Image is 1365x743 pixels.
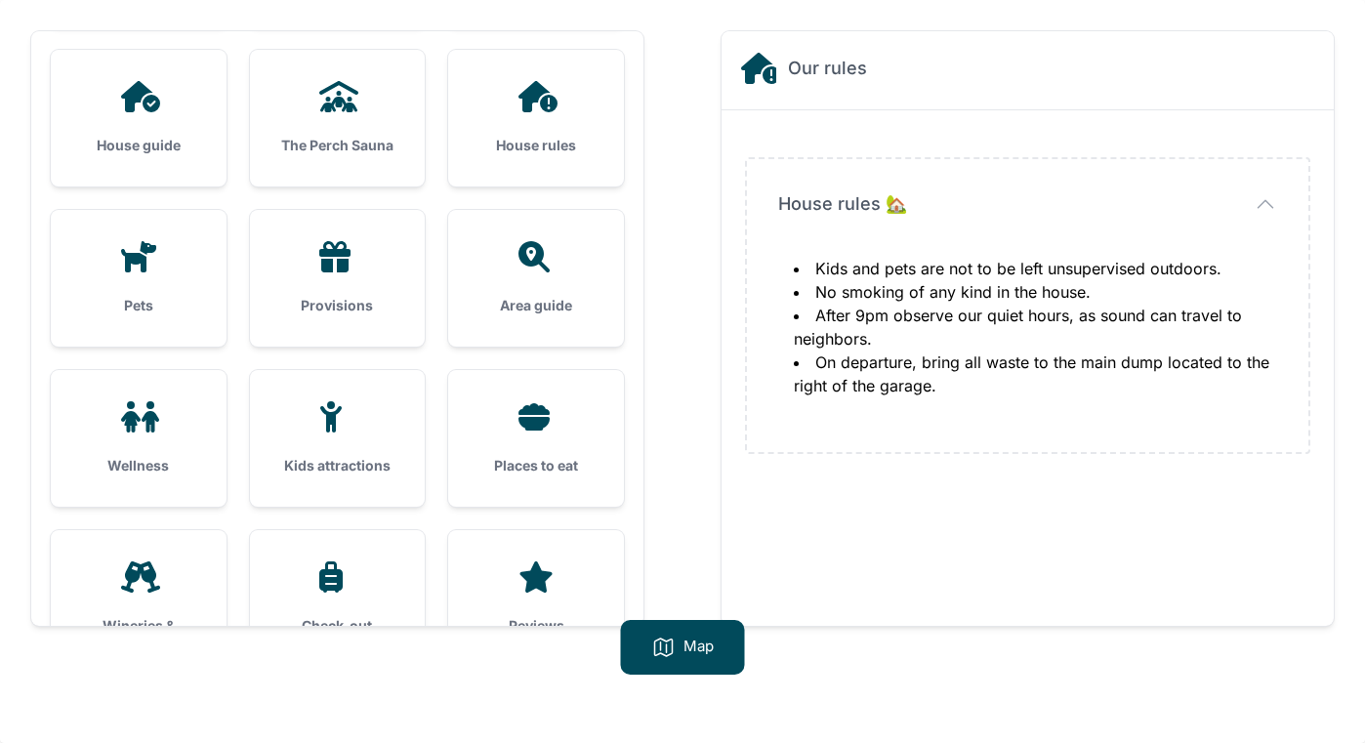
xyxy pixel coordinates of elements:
h3: Area guide [479,296,593,315]
a: House guide [51,50,227,186]
li: On departure, bring all waste to the main dump located to the right of the garage. [794,351,1277,397]
h3: House guide [82,136,195,155]
h3: Kids attractions [281,456,394,475]
h3: Wellness [82,456,195,475]
h3: Reviews [479,616,593,636]
li: Kids and pets are not to be left unsupervised outdoors. [794,257,1277,280]
h3: House rules [479,136,593,155]
h2: Our rules [788,55,867,82]
a: Wellness [51,370,227,507]
a: Wineries & Breweries [51,530,227,686]
a: Check-out [250,530,426,667]
a: Places to eat [448,370,624,507]
a: Provisions [250,210,426,347]
li: After 9pm observe our quiet hours, as sound can travel to neighbors. [794,304,1277,351]
li: No smoking of any kind in the house. [794,280,1277,304]
button: House rules 🏡 [778,190,1277,218]
h3: Places to eat [479,456,593,475]
h3: Provisions [281,296,394,315]
a: Pets [51,210,227,347]
p: Map [683,636,714,659]
a: Kids attractions [250,370,426,507]
h3: The Perch Sauna [281,136,394,155]
a: Area guide [448,210,624,347]
h3: Pets [82,296,195,315]
h3: Check-out [281,616,394,636]
a: The Perch Sauna [250,50,426,186]
h3: Wineries & Breweries [82,616,195,655]
a: Reviews [448,530,624,667]
a: House rules [448,50,624,186]
span: House rules 🏡 [778,190,907,218]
